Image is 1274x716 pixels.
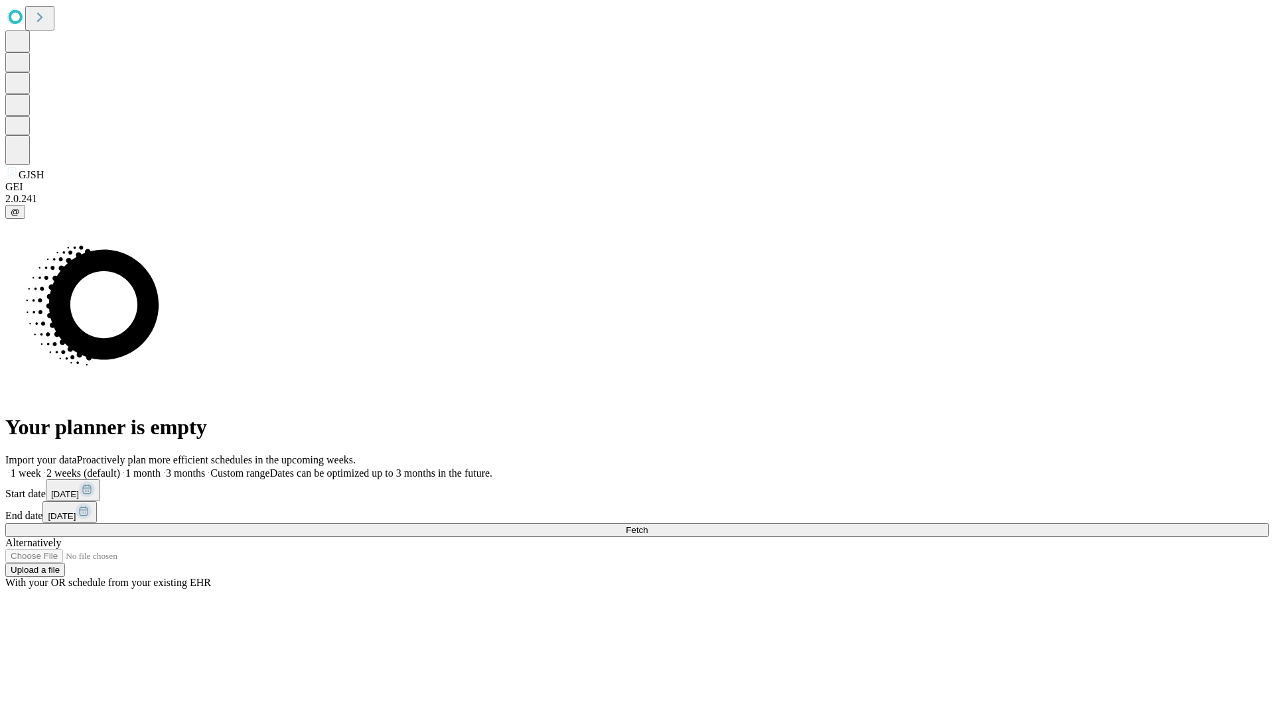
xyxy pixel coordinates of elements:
span: Import your data [5,454,77,465]
div: End date [5,501,1269,523]
span: 1 week [11,467,41,479]
span: [DATE] [48,511,76,521]
span: Fetch [626,525,648,535]
span: @ [11,207,20,217]
button: [DATE] [42,501,97,523]
span: 2 weeks (default) [46,467,120,479]
span: 1 month [125,467,161,479]
span: With your OR schedule from your existing EHR [5,577,211,588]
span: Custom range [210,467,269,479]
button: Upload a file [5,563,65,577]
span: Alternatively [5,537,61,548]
button: [DATE] [46,479,100,501]
div: Start date [5,479,1269,501]
h1: Your planner is empty [5,415,1269,440]
div: GEI [5,181,1269,193]
span: [DATE] [51,489,79,499]
span: 3 months [166,467,205,479]
button: @ [5,205,25,219]
span: Dates can be optimized up to 3 months in the future. [270,467,492,479]
button: Fetch [5,523,1269,537]
span: GJSH [19,169,44,180]
div: 2.0.241 [5,193,1269,205]
span: Proactively plan more efficient schedules in the upcoming weeks. [77,454,356,465]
